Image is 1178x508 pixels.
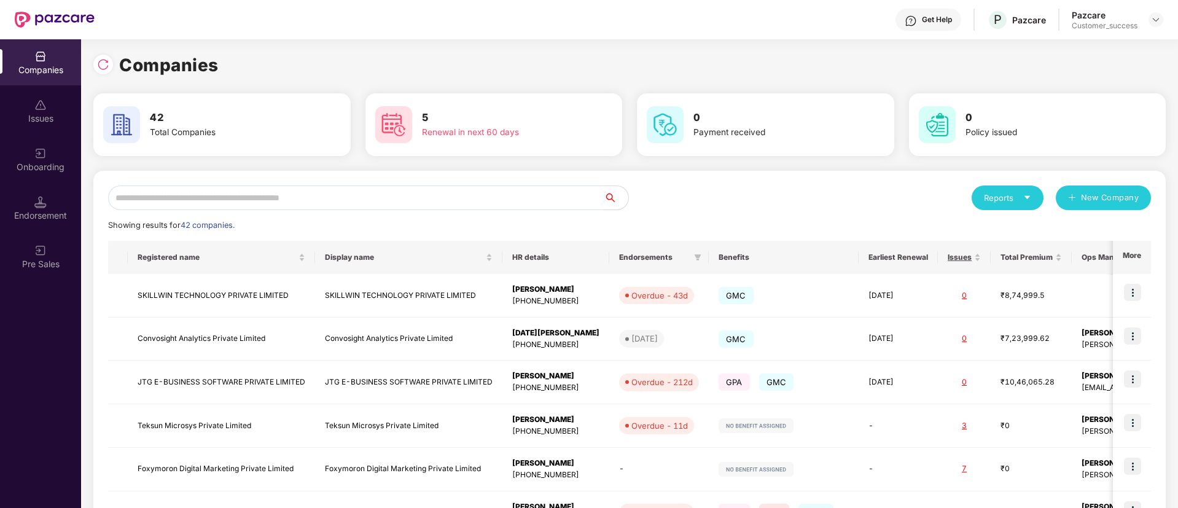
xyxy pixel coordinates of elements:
[631,420,688,432] div: Overdue - 11d
[512,414,599,426] div: [PERSON_NAME]
[34,99,47,111] img: svg+xml;base64,PHN2ZyBpZD0iSXNzdWVzX2Rpc2FibGVkIiB4bWxucz0iaHR0cDovL3d3dy53My5vcmcvMjAwMC9zdmciIH...
[948,333,981,345] div: 0
[859,448,938,491] td: -
[1001,420,1062,432] div: ₹0
[859,274,938,318] td: [DATE]
[938,241,991,274] th: Issues
[693,126,848,139] div: Payment received
[375,106,412,143] img: svg+xml;base64,PHN2ZyB4bWxucz0iaHR0cDovL3d3dy53My5vcmcvMjAwMC9zdmciIHdpZHRoPSI2MCIgaGVpZ2h0PSI2MC...
[128,241,315,274] th: Registered name
[948,377,981,388] div: 0
[1012,14,1046,26] div: Pazcare
[631,376,693,388] div: Overdue - 212d
[150,126,305,139] div: Total Companies
[692,250,704,265] span: filter
[128,318,315,361] td: Convosight Analytics Private Limited
[965,126,1120,139] div: Policy issued
[965,110,1120,126] h3: 0
[34,147,47,160] img: svg+xml;base64,PHN2ZyB3aWR0aD0iMjAiIGhlaWdodD0iMjAiIHZpZXdCb3g9IjAgMCAyMCAyMCIgZmlsbD0ibm9uZSIgeG...
[1124,327,1141,345] img: icon
[619,252,689,262] span: Endorsements
[34,50,47,63] img: svg+xml;base64,PHN2ZyBpZD0iQ29tcGFuaWVzIiB4bWxucz0iaHR0cDovL3d3dy53My5vcmcvMjAwMC9zdmciIHdpZHRoPS...
[631,289,688,302] div: Overdue - 43d
[905,15,917,27] img: svg+xml;base64,PHN2ZyBpZD0iSGVscC0zMngzMiIgeG1sbnM9Imh0dHA6Ly93d3cudzMub3JnLzIwMDAvc3ZnIiB3aWR0aD...
[512,382,599,394] div: [PHONE_NUMBER]
[512,327,599,339] div: [DATE][PERSON_NAME]
[181,221,235,230] span: 42 companies.
[512,370,599,382] div: [PERSON_NAME]
[759,373,794,391] span: GMC
[315,318,502,361] td: Convosight Analytics Private Limited
[984,192,1031,204] div: Reports
[315,448,502,491] td: Foxymoron Digital Marketing Private Limited
[948,463,981,475] div: 7
[128,448,315,491] td: Foxymoron Digital Marketing Private Limited
[647,106,684,143] img: svg+xml;base64,PHN2ZyB4bWxucz0iaHR0cDovL3d3dy53My5vcmcvMjAwMC9zdmciIHdpZHRoPSI2MCIgaGVpZ2h0PSI2MC...
[631,332,658,345] div: [DATE]
[991,241,1072,274] th: Total Premium
[1072,9,1137,21] div: Pazcare
[315,274,502,318] td: SKILLWIN TECHNOLOGY PRIVATE LIMITED
[1001,463,1062,475] div: ₹0
[1056,186,1151,210] button: plusNew Company
[1023,193,1031,201] span: caret-down
[108,221,235,230] span: Showing results for
[1001,252,1053,262] span: Total Premium
[1124,284,1141,301] img: icon
[719,287,754,304] span: GMC
[1001,333,1062,345] div: ₹7,23,999.62
[325,252,483,262] span: Display name
[103,106,140,143] img: svg+xml;base64,PHN2ZyB4bWxucz0iaHR0cDovL3d3dy53My5vcmcvMjAwMC9zdmciIHdpZHRoPSI2MCIgaGVpZ2h0PSI2MC...
[919,106,956,143] img: svg+xml;base64,PHN2ZyB4bWxucz0iaHR0cDovL3d3dy53My5vcmcvMjAwMC9zdmciIHdpZHRoPSI2MCIgaGVpZ2h0PSI2MC...
[34,244,47,257] img: svg+xml;base64,PHN2ZyB3aWR0aD0iMjAiIGhlaWdodD0iMjAiIHZpZXdCb3g9IjAgMCAyMCAyMCIgZmlsbD0ibm9uZSIgeG...
[1001,377,1062,388] div: ₹10,46,065.28
[422,126,577,139] div: Renewal in next 60 days
[150,110,305,126] h3: 42
[1124,370,1141,388] img: icon
[1081,192,1139,204] span: New Company
[603,186,629,210] button: search
[138,252,296,262] span: Registered name
[859,361,938,404] td: [DATE]
[948,290,981,302] div: 0
[512,284,599,295] div: [PERSON_NAME]
[502,241,609,274] th: HR details
[693,110,848,126] h3: 0
[719,373,750,391] span: GPA
[719,330,754,348] span: GMC
[512,426,599,437] div: [PHONE_NUMBER]
[128,404,315,448] td: Teksun Microsys Private Limited
[1124,458,1141,475] img: icon
[859,241,938,274] th: Earliest Renewal
[512,469,599,481] div: [PHONE_NUMBER]
[1068,193,1076,203] span: plus
[603,193,628,203] span: search
[512,458,599,469] div: [PERSON_NAME]
[512,295,599,307] div: [PHONE_NUMBER]
[948,420,981,432] div: 3
[315,361,502,404] td: JTG E-BUSINESS SOFTWARE PRIVATE LIMITED
[1001,290,1062,302] div: ₹8,74,999.5
[994,12,1002,27] span: P
[719,462,794,477] img: svg+xml;base64,PHN2ZyB4bWxucz0iaHR0cDovL3d3dy53My5vcmcvMjAwMC9zdmciIHdpZHRoPSIxMjIiIGhlaWdodD0iMj...
[422,110,577,126] h3: 5
[609,448,709,491] td: -
[128,274,315,318] td: SKILLWIN TECHNOLOGY PRIVATE LIMITED
[315,404,502,448] td: Teksun Microsys Private Limited
[34,196,47,208] img: svg+xml;base64,PHN2ZyB3aWR0aD0iMTQuNSIgaGVpZ2h0PSIxNC41IiB2aWV3Qm94PSIwIDAgMTYgMTYiIGZpbGw9Im5vbm...
[1113,241,1151,274] th: More
[1151,15,1161,25] img: svg+xml;base64,PHN2ZyBpZD0iRHJvcGRvd24tMzJ4MzIiIHhtbG5zPSJodHRwOi8vd3d3LnczLm9yZy8yMDAwL3N2ZyIgd2...
[948,252,972,262] span: Issues
[97,58,109,71] img: svg+xml;base64,PHN2ZyBpZD0iUmVsb2FkLTMyeDMyIiB4bWxucz0iaHR0cDovL3d3dy53My5vcmcvMjAwMC9zdmciIHdpZH...
[1124,414,1141,431] img: icon
[859,404,938,448] td: -
[119,52,219,79] h1: Companies
[128,361,315,404] td: JTG E-BUSINESS SOFTWARE PRIVATE LIMITED
[709,241,859,274] th: Benefits
[719,418,794,433] img: svg+xml;base64,PHN2ZyB4bWxucz0iaHR0cDovL3d3dy53My5vcmcvMjAwMC9zdmciIHdpZHRoPSIxMjIiIGhlaWdodD0iMj...
[512,339,599,351] div: [PHONE_NUMBER]
[694,254,701,261] span: filter
[922,15,952,25] div: Get Help
[315,241,502,274] th: Display name
[1072,21,1137,31] div: Customer_success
